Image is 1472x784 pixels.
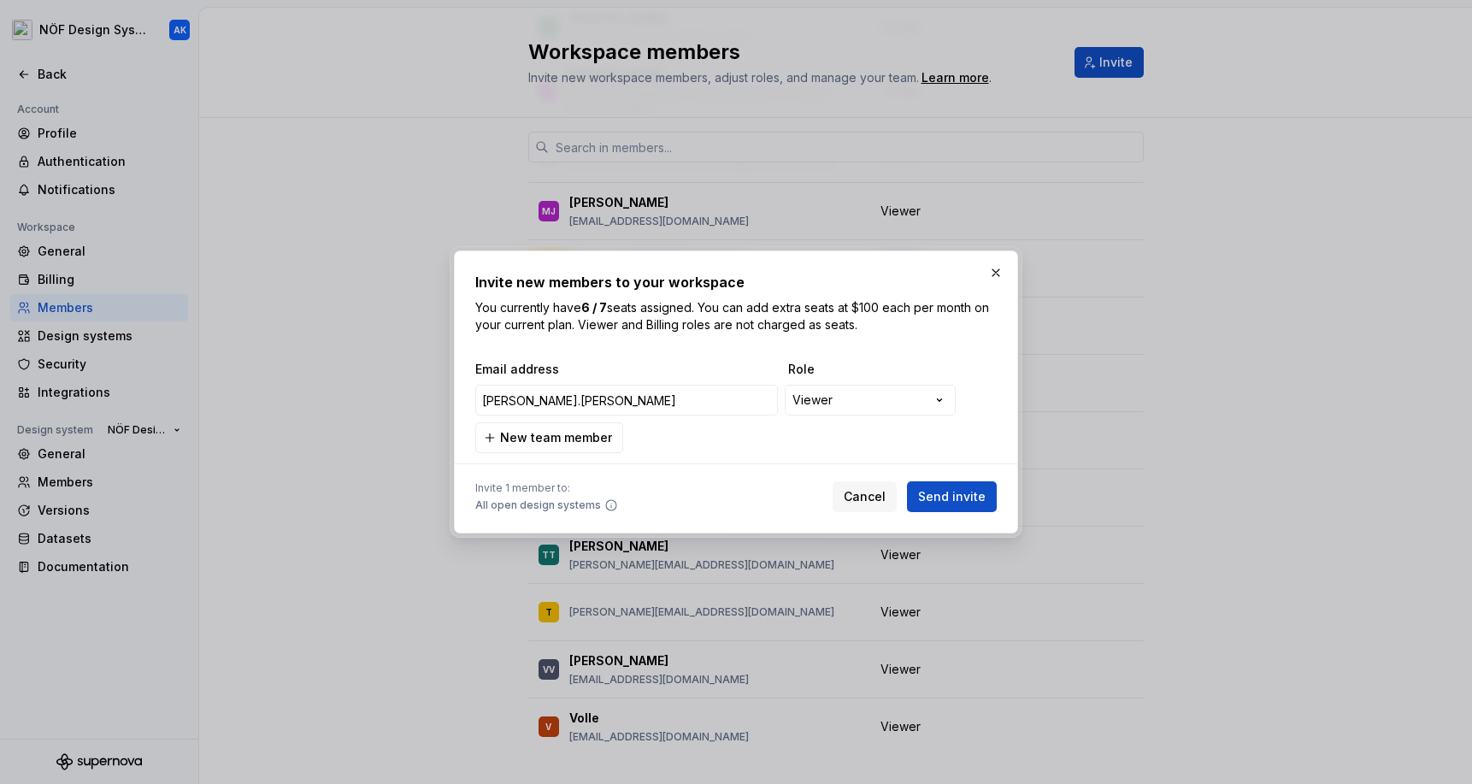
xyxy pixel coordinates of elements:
h2: Invite new members to your workspace [475,272,997,292]
span: New team member [500,429,612,446]
span: All open design systems [475,498,601,512]
p: You currently have seats assigned. You can add extra seats at $100 each per month on your current... [475,299,997,333]
span: Role [788,361,959,378]
span: Email address [475,361,781,378]
button: New team member [475,422,623,453]
button: Cancel [833,481,897,512]
span: Cancel [844,488,886,505]
span: Invite 1 member to: [475,481,618,495]
b: 6 / 7 [581,300,607,315]
span: Send invite [918,488,986,505]
button: Send invite [907,481,997,512]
